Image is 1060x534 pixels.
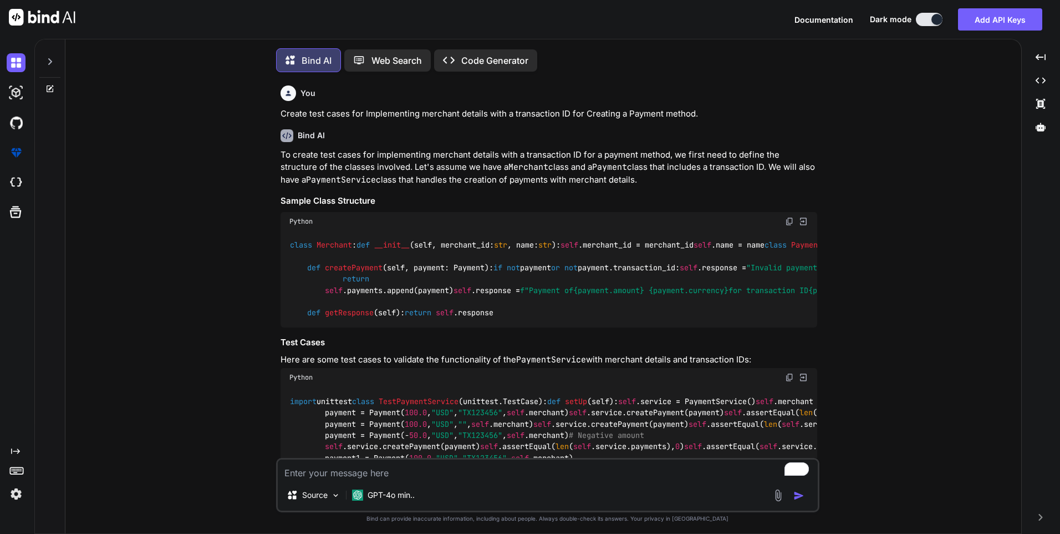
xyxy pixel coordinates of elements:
span: self [760,442,777,452]
span: self [724,408,742,418]
span: getResponse [325,308,374,318]
p: Source [302,490,328,501]
span: self [511,453,529,463]
img: settings [7,485,26,503]
span: self [325,442,343,452]
span: str [494,240,507,250]
img: cloudideIcon [7,173,26,192]
span: self, payment: Payment [387,263,485,273]
span: self [453,285,471,295]
span: # Negative amount [569,430,644,440]
span: "USD" [436,453,458,463]
span: len [799,408,813,418]
img: icon [793,490,804,501]
span: {payment.amount} [573,285,644,295]
textarea: To enrich screen reader interactions, please activate Accessibility in Grammarly extension settings [278,460,818,480]
span: Merchant [317,240,352,250]
span: self [436,308,453,318]
span: import [290,396,317,406]
button: Documentation [794,14,853,26]
span: "TX123456" [458,430,502,440]
span: "TX123456" [462,453,507,463]
span: self [507,430,524,440]
span: len [556,442,569,452]
span: self [782,419,799,429]
img: darkAi-studio [7,83,26,102]
img: Open in Browser [798,216,808,226]
span: self, merchant_id: , name: [414,240,552,250]
span: def [547,396,560,406]
span: f"Payment of for transaction ID added successfully." [520,285,1003,295]
span: 0 [675,442,680,452]
p: Create test cases for Implementing merchant details with a transaction ID for Creating a Payment ... [281,108,817,120]
span: self [618,396,636,406]
button: Add API Keys [958,8,1042,31]
span: "USD" [431,419,453,429]
span: Payment [791,240,822,250]
span: class [352,396,374,406]
span: self [480,442,498,452]
span: {payment.transaction_id} [808,285,915,295]
span: def [307,263,320,273]
span: TestPaymentService [379,396,458,406]
span: return [343,274,369,284]
code: PaymentService [306,174,376,185]
span: str [538,240,552,250]
span: "USD" [431,408,453,418]
img: premium [7,143,26,162]
span: not [564,263,578,273]
img: attachment [772,489,784,502]
h6: Bind AI [298,130,325,141]
p: Here are some test cases to validate the functionality of the with merchant details and transacti... [281,354,817,366]
span: createPayment [325,263,383,273]
img: GPT-4o mini [352,490,363,501]
span: self [573,442,591,452]
span: "TX123456" [458,408,502,418]
span: self [680,263,697,273]
img: githubDark [7,113,26,132]
span: "USD" [431,430,453,440]
img: Open in Browser [798,372,808,382]
span: Python [289,217,313,226]
span: or [551,263,560,273]
span: class [765,240,787,250]
span: return [405,308,431,318]
img: Pick Models [331,491,340,500]
span: Python [289,373,313,382]
span: Documentation [794,15,853,24]
p: Code Generator [461,54,528,67]
p: To create test cases for implementing merchant details with a transaction ID for a payment method... [281,149,817,187]
span: self [560,240,578,250]
span: {payment.currency} [649,285,728,295]
img: copy [785,217,794,226]
span: self [684,442,702,452]
code: Payment [592,162,627,173]
img: darkChat [7,53,26,72]
h3: Test Cases [281,336,817,349]
img: copy [785,373,794,382]
span: "" [458,419,467,429]
span: self [471,419,489,429]
span: self [756,396,773,406]
code: Merchant [508,162,548,173]
img: Bind AI [9,9,75,26]
span: self [694,240,711,250]
span: __init__ [374,240,410,250]
span: def [356,240,370,250]
span: len [764,419,777,429]
span: self [592,396,609,406]
span: 50.0 [409,430,427,440]
p: GPT-4o min.. [368,490,415,501]
span: class [290,240,312,250]
span: setUp [565,396,587,406]
p: Bind can provide inaccurate information, including about people. Always double-check its answers.... [276,515,819,523]
span: self [378,308,396,318]
span: if [493,263,502,273]
span: Dark mode [870,14,911,25]
p: Web Search [371,54,422,67]
code: PaymentService [516,354,586,365]
span: self [507,408,524,418]
span: def [307,308,320,318]
span: not [507,263,520,273]
span: "Invalid payment details." [746,263,862,273]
